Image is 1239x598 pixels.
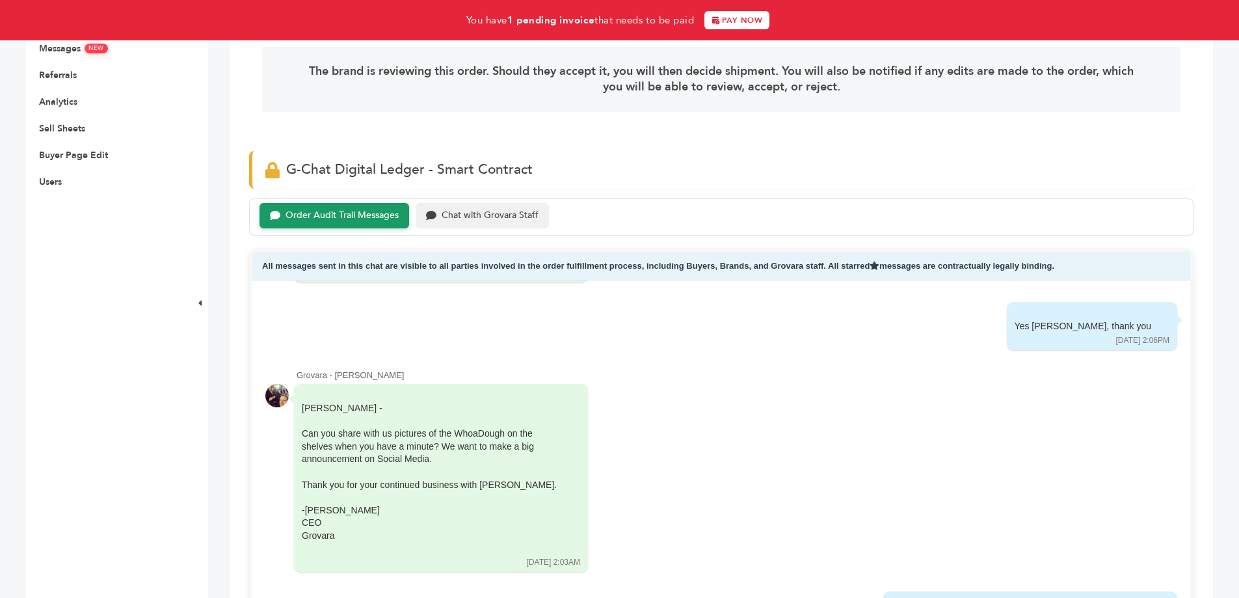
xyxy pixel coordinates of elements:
[302,428,562,466] div: Can you share with us pictures of the WhoaDough on the shelves when you have a minute? We want to...
[286,160,533,179] span: G-Chat Digital Ledger - Smart Contract
[39,96,77,108] a: Analytics
[39,149,108,161] a: Buyer Page Edit
[39,176,62,188] a: Users
[39,69,77,81] a: Referrals
[704,11,769,29] a: PAY NOW
[286,210,399,221] div: Order Audit Trail Messages
[1116,335,1169,346] div: [DATE] 2:06PM
[302,479,562,492] div: Thank you for your continued business with [PERSON_NAME].
[527,557,580,568] div: [DATE] 2:03AM
[302,517,562,530] div: CEO
[507,14,594,27] strong: 1 pending invoice
[1015,320,1151,333] div: Yes [PERSON_NAME], thank you
[302,530,562,543] div: Grovara
[252,252,1190,281] div: All messages sent in this chat are visible to all parties involved in the order fulfillment proce...
[39,42,108,55] a: MessagesNEW
[297,370,1177,381] div: Grovara - [PERSON_NAME]
[262,47,1180,112] div: The brand is reviewing this order. Should they accept it, you will then decide shipment. You will...
[302,402,562,555] div: [PERSON_NAME] -
[39,122,85,135] a: Sell Sheets
[302,504,562,517] div: -[PERSON_NAME]
[442,210,539,221] div: Chat with Grovara Staff
[466,14,695,27] span: You have that needs to be paid
[85,44,108,53] span: NEW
